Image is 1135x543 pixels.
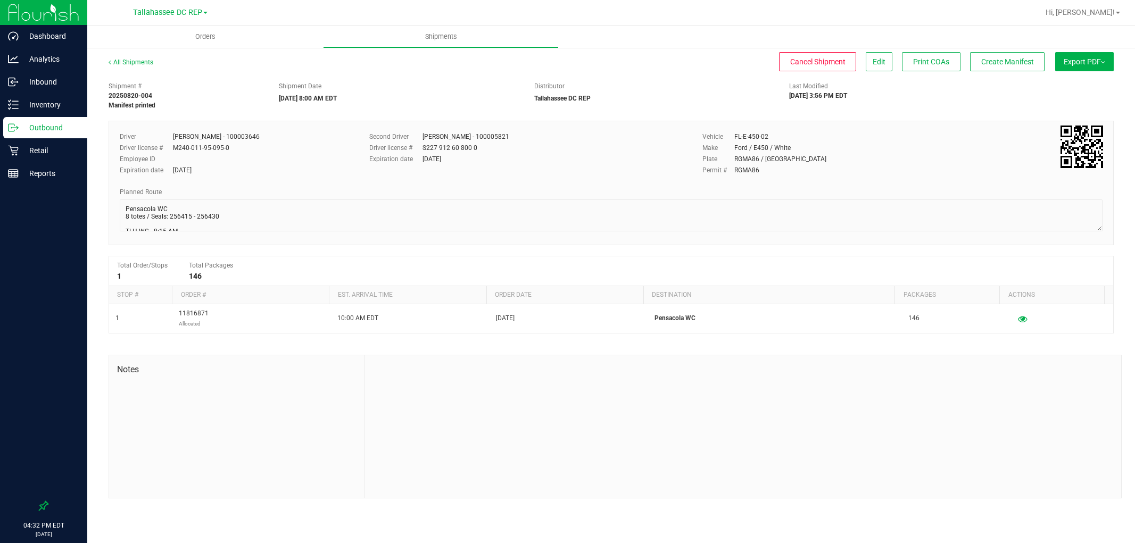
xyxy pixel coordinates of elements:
[329,286,486,304] th: Est. arrival time
[1046,8,1115,16] span: Hi, [PERSON_NAME]!
[179,308,209,329] span: 11816871
[894,286,999,304] th: Packages
[8,145,19,156] inline-svg: Retail
[120,188,162,196] span: Planned Route
[702,154,734,164] label: Plate
[866,52,892,71] button: Edit
[789,92,847,99] strong: [DATE] 3:56 PM EDT
[873,57,885,66] span: Edit
[173,132,260,141] div: [PERSON_NAME] - 100003646
[19,121,82,134] p: Outbound
[120,143,173,153] label: Driver license #
[181,32,230,41] span: Orders
[87,26,323,48] a: Orders
[734,132,768,141] div: FL-E-450-02
[789,81,828,91] label: Last Modified
[734,165,759,175] div: RGMA86
[109,81,263,91] span: Shipment #
[5,521,82,530] p: 04:32 PM EDT
[109,59,153,66] a: All Shipments
[534,95,591,102] strong: Tallahassee DC REP
[913,57,949,66] span: Print COAs
[109,286,172,304] th: Stop #
[189,262,233,269] span: Total Packages
[19,30,82,43] p: Dashboard
[109,92,152,99] strong: 20250820-004
[120,154,173,164] label: Employee ID
[117,272,121,280] strong: 1
[279,95,337,102] strong: [DATE] 8:00 AM EDT
[189,272,202,280] strong: 146
[8,77,19,87] inline-svg: Inbound
[179,319,209,329] p: Allocated
[120,165,173,175] label: Expiration date
[117,363,356,376] span: Notes
[970,52,1045,71] button: Create Manifest
[790,57,846,66] span: Cancel Shipment
[411,32,471,41] span: Shipments
[173,143,229,153] div: M240-011-95-095-0
[369,132,422,141] label: Second Driver
[109,102,155,109] strong: Manifest printed
[702,165,734,175] label: Permit #
[279,81,321,91] label: Shipment Date
[702,143,734,153] label: Make
[31,456,44,469] iframe: Resource center unread badge
[323,26,559,48] a: Shipments
[19,53,82,65] p: Analytics
[369,143,422,153] label: Driver license #
[908,313,919,323] span: 146
[8,99,19,110] inline-svg: Inventory
[133,8,202,17] span: Tallahassee DC REP
[534,81,565,91] label: Distributor
[19,98,82,111] p: Inventory
[11,458,43,490] iframe: Resource center
[172,286,329,304] th: Order #
[702,132,734,141] label: Vehicle
[115,313,119,323] span: 1
[8,54,19,64] inline-svg: Analytics
[422,154,441,164] div: [DATE]
[19,76,82,88] p: Inbound
[120,132,173,141] label: Driver
[8,31,19,41] inline-svg: Dashboard
[1061,126,1103,168] img: Scan me!
[902,52,960,71] button: Print COAs
[779,52,856,71] button: Cancel Shipment
[8,122,19,133] inline-svg: Outbound
[117,262,168,269] span: Total Order/Stops
[734,154,826,164] div: RGMA86 / [GEOGRAPHIC_DATA]
[19,144,82,157] p: Retail
[486,286,643,304] th: Order date
[981,57,1034,66] span: Create Manifest
[734,143,791,153] div: Ford / E450 / White
[496,313,515,323] span: [DATE]
[173,165,192,175] div: [DATE]
[422,143,477,153] div: S227 912 60 800 0
[369,154,422,164] label: Expiration date
[643,286,894,304] th: Destination
[5,530,82,538] p: [DATE]
[422,132,509,141] div: [PERSON_NAME] - 100005821
[38,500,49,511] label: Pin the sidebar to full width on large screens
[337,313,378,323] span: 10:00 AM EDT
[1055,52,1114,71] button: Export PDF
[655,313,896,323] p: Pensacola WC
[8,168,19,179] inline-svg: Reports
[1061,126,1103,168] qrcode: 20250820-004
[999,286,1104,304] th: Actions
[19,167,82,180] p: Reports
